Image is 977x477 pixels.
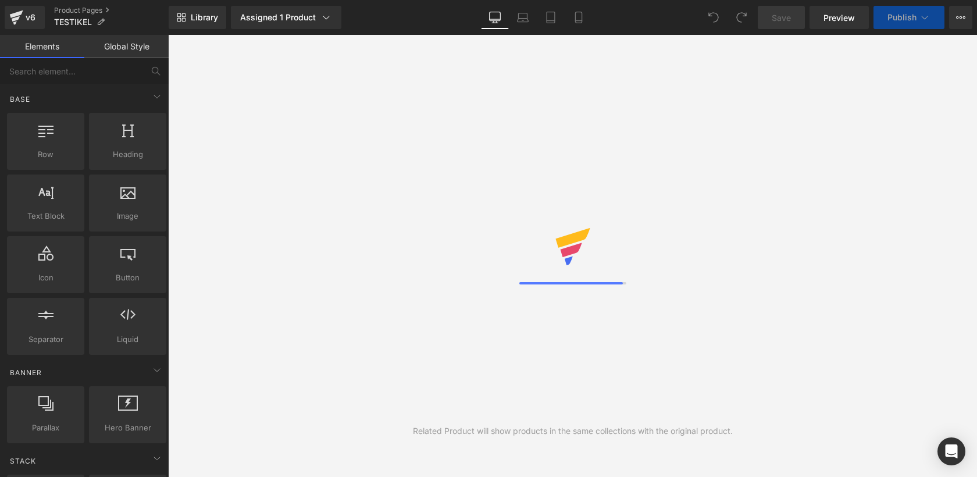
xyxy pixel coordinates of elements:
button: More [949,6,972,29]
div: Related Product will show products in the same collections with the original product. [413,425,733,437]
span: Button [92,272,163,284]
span: Library [191,12,218,23]
span: Icon [10,272,81,284]
div: Open Intercom Messenger [937,437,965,465]
button: Undo [702,6,725,29]
span: TESTIKEL [54,17,92,27]
button: Publish [873,6,944,29]
span: Row [10,148,81,161]
a: v6 [5,6,45,29]
span: Stack [9,455,37,467]
span: Preview [823,12,855,24]
span: Separator [10,333,81,346]
a: Tablet [537,6,565,29]
span: Save [772,12,791,24]
a: Mobile [565,6,593,29]
span: Text Block [10,210,81,222]
a: Product Pages [54,6,169,15]
button: Redo [730,6,753,29]
span: Parallax [10,422,81,434]
span: Publish [887,13,917,22]
span: Banner [9,367,43,378]
span: Liquid [92,333,163,346]
span: Heading [92,148,163,161]
a: Global Style [84,35,169,58]
a: New Library [169,6,226,29]
span: Image [92,210,163,222]
div: v6 [23,10,38,25]
a: Preview [810,6,869,29]
a: Laptop [509,6,537,29]
span: Base [9,94,31,105]
span: Hero Banner [92,422,163,434]
a: Desktop [481,6,509,29]
div: Assigned 1 Product [240,12,332,23]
